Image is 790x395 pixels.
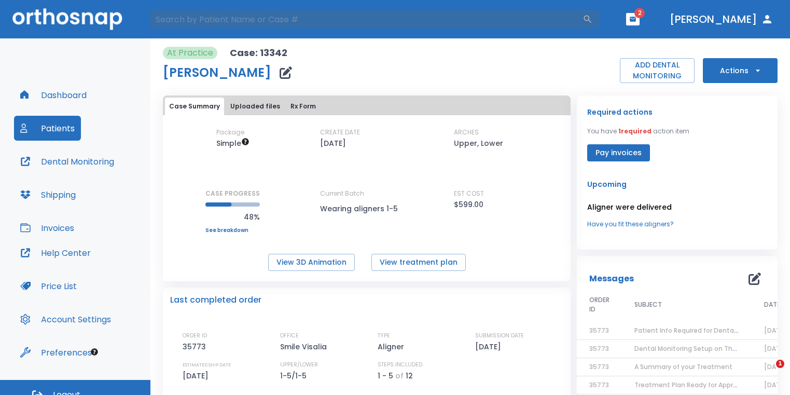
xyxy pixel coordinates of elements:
[764,326,786,335] span: [DATE]
[165,98,569,115] div: tabs
[226,98,284,115] button: Uploaded files
[475,331,524,340] p: SUBMISSION DATE
[620,58,695,83] button: ADD DENTAL MONITORING
[589,326,609,335] span: 35773
[14,149,120,174] button: Dental Monitoring
[14,274,83,298] button: Price List
[587,201,767,213] p: Aligner were delivered
[320,137,346,149] p: [DATE]
[406,370,413,382] p: 12
[378,370,393,382] p: 1 - 5
[395,370,404,382] p: of
[14,307,117,332] button: Account Settings
[205,189,260,198] p: CASE PROGRESS
[183,340,210,353] p: 35773
[454,128,479,137] p: ARCHES
[378,331,390,340] p: TYPE
[589,380,609,389] span: 35773
[205,227,260,234] a: See breakdown
[280,340,330,353] p: Smile Visalia
[589,273,634,285] p: Messages
[148,9,583,30] input: Search by Patient Name or Case #
[587,178,767,190] p: Upcoming
[634,326,772,335] span: Patient Info Required for DentalMonitoring!
[183,331,207,340] p: ORDER ID
[320,189,413,198] p: Current Batch
[286,98,320,115] button: Rx Form
[634,380,749,389] span: Treatment Plan Ready for Approval!
[183,370,212,382] p: [DATE]
[14,182,82,207] button: Shipping
[589,362,609,371] span: 35773
[163,66,271,79] h1: [PERSON_NAME]
[587,127,689,136] p: You have action item
[371,254,466,271] button: View treatment plan
[454,137,503,149] p: Upper, Lower
[183,360,231,370] p: ESTIMATED SHIP DATE
[587,220,767,229] a: Have you fit these aligners?
[378,360,422,370] p: STEPS INCLUDED
[378,340,408,353] p: Aligner
[703,58,778,83] button: Actions
[589,295,609,314] span: ORDER ID
[170,294,261,306] p: Last completed order
[454,189,484,198] p: EST COST
[475,340,505,353] p: [DATE]
[280,370,310,382] p: 1-5/1-5
[764,380,786,389] span: [DATE]
[320,202,413,215] p: Wearing aligners 1-5
[230,47,287,59] p: Case: 13342
[205,211,260,223] p: 48%
[280,331,299,340] p: OFFICE
[268,254,355,271] button: View 3D Animation
[216,138,250,148] span: Up to 10 Steps (20 aligners)
[634,300,662,309] span: SUBJECT
[14,240,97,265] button: Help Center
[755,360,780,385] iframe: Intercom live chat
[587,106,653,118] p: Required actions
[666,10,778,29] button: [PERSON_NAME]
[14,116,81,141] button: Patients
[12,8,122,30] img: Orthosnap
[634,8,645,18] span: 2
[776,360,784,368] span: 1
[165,98,224,115] button: Case Summary
[14,340,98,365] button: Preferences
[90,347,99,357] div: Tooltip anchor
[14,215,80,240] button: Invoices
[454,198,483,211] p: $599.00
[764,344,786,353] span: [DATE]
[634,344,778,353] span: Dental Monitoring Setup on The Delivery Day
[589,344,609,353] span: 35773
[280,360,318,370] p: UPPER/LOWER
[634,362,732,371] span: A Summary of your Treatment
[764,300,780,309] span: DATE
[14,83,93,107] button: Dashboard
[320,128,360,137] p: CREATE DATE
[167,47,213,59] p: At Practice
[216,128,244,137] p: Package
[618,127,652,135] span: 1 required
[587,144,650,161] button: Pay invoices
